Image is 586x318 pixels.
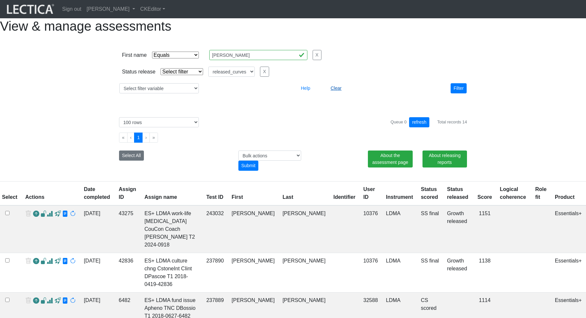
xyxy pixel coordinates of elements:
span: view [55,211,61,217]
td: 10376 [359,253,382,293]
th: Test ID [202,182,228,206]
span: view [41,211,47,217]
a: Role fit [535,186,547,200]
button: Go to page 1 [134,133,143,143]
button: Help [298,83,313,93]
img: lecticalive [5,3,54,15]
td: Essentials+ [551,253,586,293]
span: 1138 [479,258,491,263]
a: Product [555,194,575,200]
td: ES+ LDMA culture chng CstoneInt CIint DPascoe T1 2018-0419-42836 [141,253,202,293]
th: Assign name [141,182,202,206]
span: delete [25,257,31,266]
td: [PERSON_NAME] [228,253,279,293]
td: Essentials+ [551,205,586,253]
span: Analyst score [47,297,53,304]
a: Sign out [60,3,84,16]
span: view [41,297,47,304]
div: Queue 0 Total records 14 [390,117,467,127]
a: Reopen [33,257,39,266]
a: User ID [363,186,375,200]
th: Actions [21,182,80,206]
span: delete [25,296,31,306]
a: About releasing reports [422,151,467,167]
span: view [62,211,68,217]
a: Completed = assessment has been completed; CS scored = assessment has been CLAS scored; LS scored... [421,297,437,311]
td: LDMA [382,253,417,293]
button: Select All [119,151,144,161]
span: rescore [70,258,76,265]
button: X [313,50,321,60]
a: Identifier [333,194,355,200]
td: [DATE] [80,253,115,293]
a: Reopen [33,210,39,219]
td: [PERSON_NAME] [279,205,330,253]
td: 43275 [115,205,141,253]
a: Completed = assessment has been completed; CS scored = assessment has been CLAS scored; LS scored... [421,211,439,216]
span: view [62,297,68,304]
span: view [41,258,47,265]
th: Assign ID [115,182,141,206]
span: Analyst score [47,211,53,217]
td: 10376 [359,205,382,253]
span: rescore [70,297,76,304]
span: Analyst score [47,258,53,265]
a: Last [283,194,293,200]
a: Basic released = basic report without a score has been released, Score(s) released = for Lectica ... [447,211,467,224]
a: Score [477,194,492,200]
span: 1151 [479,211,491,216]
a: First [232,194,243,200]
button: Filter [451,83,467,93]
span: view [55,258,61,265]
a: Date completed [84,186,110,200]
div: Submit [238,161,259,171]
span: 1114 [479,297,491,303]
td: [DATE] [80,205,115,253]
td: 237890 [202,253,228,293]
div: First name [122,51,147,59]
a: Status scored [421,186,438,200]
td: [PERSON_NAME] [228,205,279,253]
button: X [260,67,269,77]
a: Completed = assessment has been completed; CS scored = assessment has been CLAS scored; LS scored... [421,258,439,263]
span: view [62,258,68,265]
span: delete [25,210,31,219]
a: CKEditor [138,3,168,16]
a: [PERSON_NAME] [84,3,138,16]
div: Status release [122,68,155,76]
td: LDMA [382,205,417,253]
a: Help [298,85,313,91]
a: Instrument [386,194,413,200]
ul: Pagination [119,133,467,143]
span: view [55,297,61,304]
td: [PERSON_NAME] [279,253,330,293]
td: 42836 [115,253,141,293]
td: ES+ LDMA work-life [MEDICAL_DATA] CouCon Coach [PERSON_NAME] T2 2024-0918 [141,205,202,253]
td: 243032 [202,205,228,253]
span: rescore [70,211,76,217]
button: Clear [328,83,344,93]
button: refresh [409,117,429,127]
a: About the assessment page [368,151,412,167]
a: Reopen [33,296,39,306]
a: Status released [447,186,468,200]
a: Logical coherence [500,186,526,200]
a: Basic released = basic report without a score has been released, Score(s) released = for Lectica ... [447,258,467,271]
